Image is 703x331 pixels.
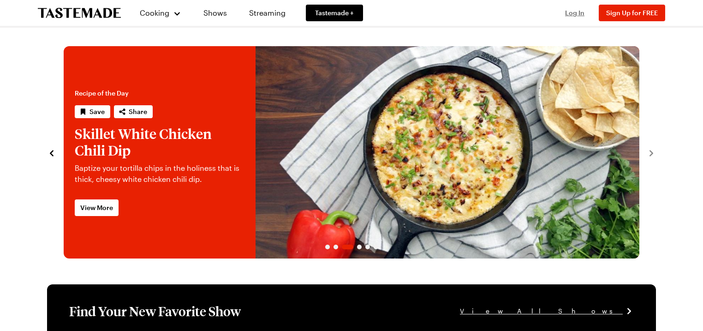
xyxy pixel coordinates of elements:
[365,245,370,249] span: Go to slide 5
[129,107,147,116] span: Share
[306,5,363,21] a: Tastemade +
[75,105,110,118] button: Save recipe
[38,8,121,18] a: To Tastemade Home Page
[599,5,665,21] button: Sign Up for FREE
[89,107,105,116] span: Save
[139,2,181,24] button: Cooking
[325,245,330,249] span: Go to slide 1
[140,8,169,17] span: Cooking
[565,9,584,17] span: Log In
[556,8,593,18] button: Log In
[75,199,119,216] a: View More
[47,147,56,158] button: navigate to previous item
[315,8,354,18] span: Tastemade +
[69,303,241,319] h1: Find Your New Favorite Show
[64,46,639,259] div: 3 / 6
[460,306,623,316] span: View All Shows
[647,147,656,158] button: navigate to next item
[460,306,634,316] a: View All Shows
[374,245,378,249] span: Go to slide 6
[334,245,338,249] span: Go to slide 2
[342,245,353,249] span: Go to slide 3
[114,105,153,118] button: Share
[357,245,362,249] span: Go to slide 4
[80,203,113,212] span: View More
[606,9,658,17] span: Sign Up for FREE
